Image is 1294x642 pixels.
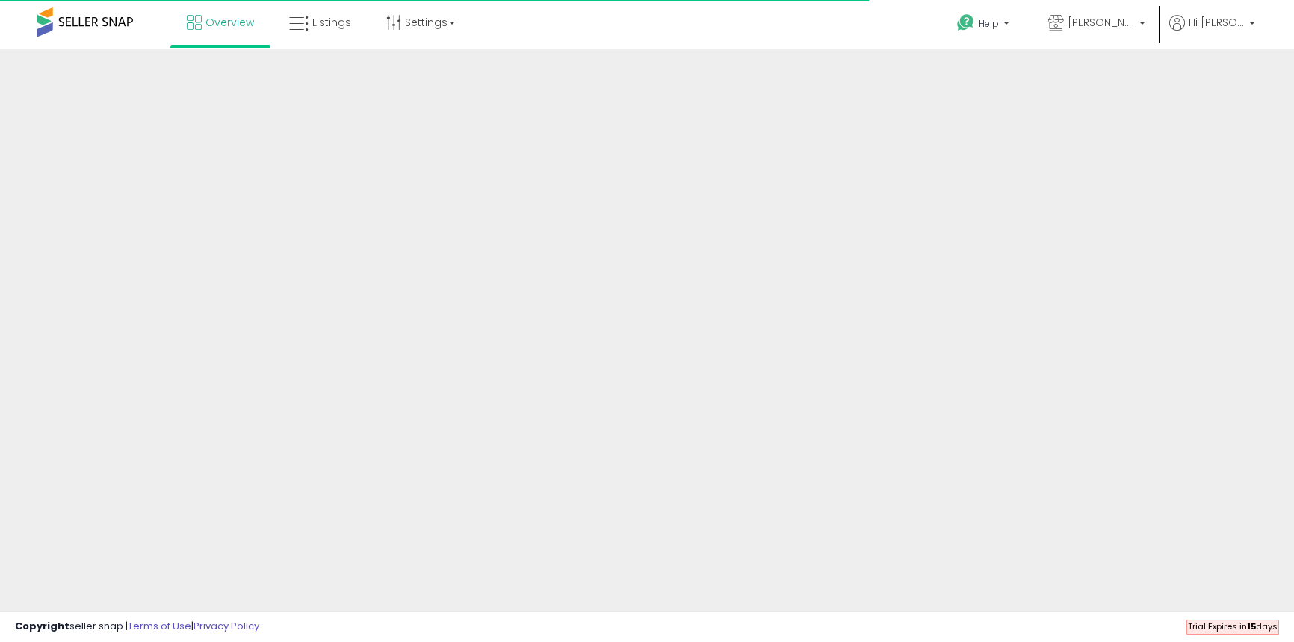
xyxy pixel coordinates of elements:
[956,13,975,32] i: Get Help
[128,619,191,633] a: Terms of Use
[205,15,254,30] span: Overview
[1188,620,1278,632] span: Trial Expires in days
[15,620,259,634] div: seller snap | |
[1247,620,1256,632] b: 15
[312,15,351,30] span: Listings
[979,17,999,30] span: Help
[15,619,69,633] strong: Copyright
[1189,15,1245,30] span: Hi [PERSON_NAME]
[194,619,259,633] a: Privacy Policy
[945,2,1024,49] a: Help
[1068,15,1135,30] span: [PERSON_NAME]
[1169,15,1255,49] a: Hi [PERSON_NAME]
